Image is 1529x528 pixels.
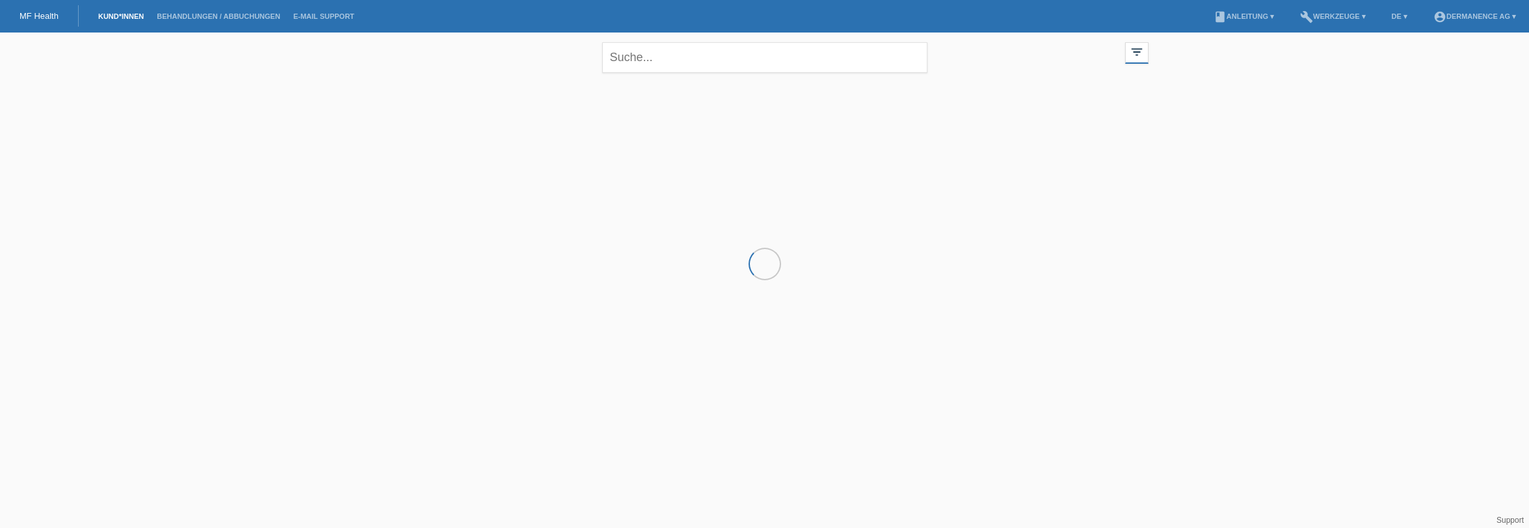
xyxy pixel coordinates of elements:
a: Support [1496,516,1524,525]
a: Behandlungen / Abbuchungen [150,12,287,20]
a: Kund*innen [92,12,150,20]
a: E-Mail Support [287,12,361,20]
i: filter_list [1130,45,1144,59]
a: buildWerkzeuge ▾ [1294,12,1372,20]
a: MF Health [20,11,59,21]
i: build [1300,10,1313,23]
input: Suche... [602,42,927,73]
a: DE ▾ [1385,12,1414,20]
a: account_circleDermanence AG ▾ [1427,12,1522,20]
a: bookAnleitung ▾ [1207,12,1281,20]
i: account_circle [1433,10,1446,23]
i: book [1214,10,1227,23]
